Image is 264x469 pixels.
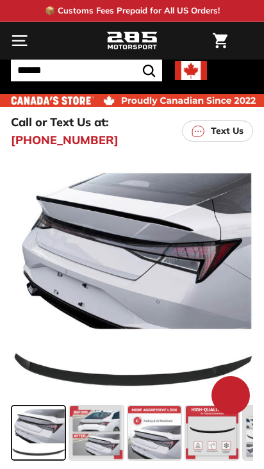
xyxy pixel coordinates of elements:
[211,124,243,138] p: Text Us
[106,30,158,52] img: Logo_285_Motorsport_areodynamics_components
[208,376,254,418] inbox-online-store-chat: Shopify online store chat
[182,120,253,142] a: Text Us
[11,113,109,131] p: Call or Text Us at:
[11,60,162,81] input: Search
[206,22,234,59] a: Cart
[11,131,119,149] a: [PHONE_NUMBER]
[45,4,220,17] p: 📦 Customs Fees Prepaid for All US Orders!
